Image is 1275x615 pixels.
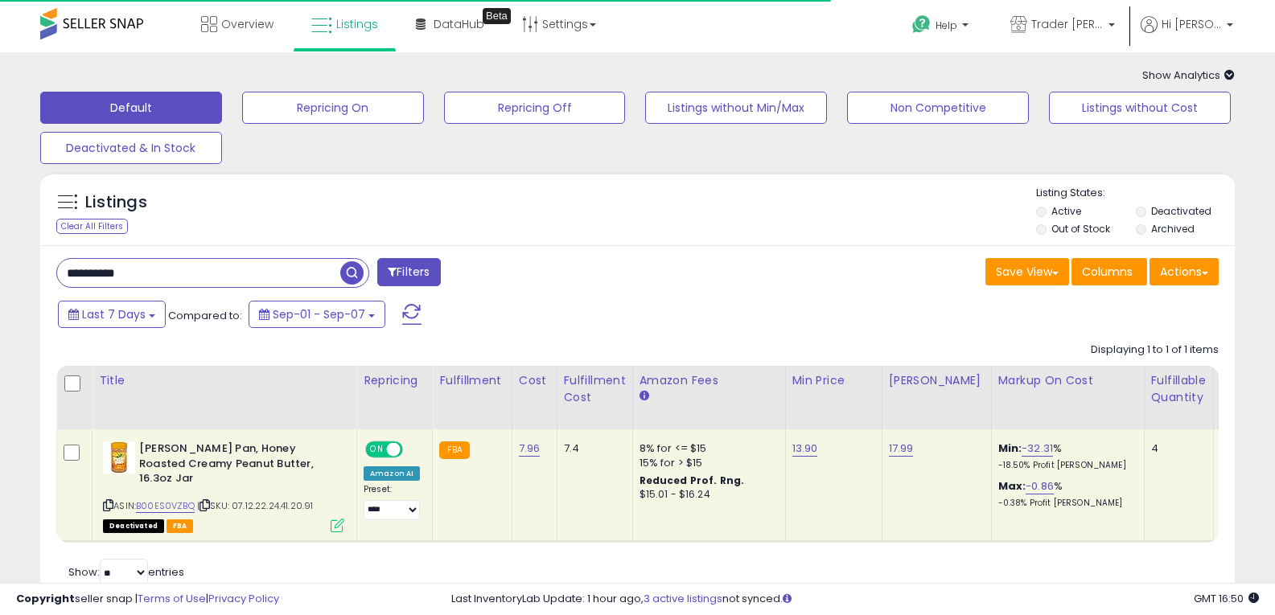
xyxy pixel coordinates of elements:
div: Amazon AI [364,466,420,481]
p: Listing States: [1036,186,1235,201]
div: Tooltip anchor [483,8,511,24]
a: 13.90 [792,441,818,457]
a: Hi [PERSON_NAME] [1141,16,1233,52]
a: Terms of Use [138,591,206,606]
div: Displaying 1 to 1 of 1 items [1091,342,1219,358]
b: [PERSON_NAME] Pan, Honey Roasted Creamy Peanut Butter, 16.3oz Jar [139,441,335,490]
span: 2025-09-15 16:50 GMT [1194,591,1259,606]
a: Help [899,2,985,52]
div: Clear All Filters [56,219,128,234]
div: Fulfillment [439,372,504,389]
label: Out of Stock [1051,222,1110,236]
div: Title [99,372,350,389]
a: 3 active listings [644,591,722,606]
div: $15.01 - $16.24 [640,488,773,502]
div: Fulfillment Cost [564,372,626,406]
div: % [998,479,1132,509]
button: Repricing Off [444,92,626,124]
label: Archived [1151,222,1195,236]
a: 7.96 [519,441,541,457]
button: Repricing On [242,92,424,124]
a: 17.99 [889,441,914,457]
button: Last 7 Days [58,301,166,328]
a: Privacy Policy [208,591,279,606]
button: Filters [377,258,440,286]
span: Hi [PERSON_NAME] [1162,16,1222,32]
span: Trader [PERSON_NAME] [1031,16,1104,32]
div: Fulfillable Quantity [1151,372,1207,406]
div: 7.4 [564,441,620,456]
div: Min Price [792,372,875,389]
span: DataHub [434,16,484,32]
span: Compared to: [168,308,242,323]
button: Listings without Cost [1049,92,1231,124]
div: ASIN: [103,441,344,531]
button: Save View [985,258,1069,285]
a: -0.86 [1026,478,1054,494]
button: Actions [1150,258,1219,285]
strong: Copyright [16,591,75,606]
small: Amazon Fees. [640,389,649,404]
button: Sep-01 - Sep-07 [249,301,385,328]
a: B00ES0VZBQ [136,499,195,513]
p: -18.50% Profit [PERSON_NAME] [998,460,1132,471]
label: Deactivated [1151,204,1211,218]
small: FBA [439,441,469,459]
p: -0.38% Profit [PERSON_NAME] [998,498,1132,509]
span: All listings that are unavailable for purchase on Amazon for any reason other than out-of-stock [103,519,164,533]
span: ON [367,443,387,457]
th: The percentage added to the cost of goods (COGS) that forms the calculator for Min & Max prices. [991,366,1144,429]
span: Show Analytics [1142,68,1235,83]
span: Overview [221,16,274,32]
span: Listings [336,16,378,32]
span: Help [936,18,957,32]
label: Active [1051,204,1081,218]
div: Amazon Fees [640,372,779,389]
button: Non Competitive [847,92,1029,124]
button: Columns [1071,258,1147,285]
i: Get Help [911,14,932,35]
span: OFF [401,443,426,457]
div: Repricing [364,372,426,389]
span: Sep-01 - Sep-07 [273,306,365,322]
div: seller snap | | [16,592,279,607]
div: 15% for > $15 [640,456,773,470]
button: Listings without Min/Max [645,92,827,124]
a: -32.31 [1022,441,1053,457]
div: 8% for <= $15 [640,441,773,456]
b: Max: [998,478,1026,494]
div: Last InventoryLab Update: 1 hour ago, not synced. [451,592,1259,607]
div: 4 [1151,441,1201,456]
img: 41zAUb35YaL._SL40_.jpg [103,441,135,474]
h5: Listings [85,191,147,214]
div: % [998,441,1132,471]
span: FBA [167,519,194,533]
b: Min: [998,441,1022,456]
span: Last 7 Days [82,306,146,322]
b: Reduced Prof. Rng. [640,474,745,487]
div: Markup on Cost [998,372,1137,389]
button: Default [40,92,222,124]
button: Deactivated & In Stock [40,132,222,164]
div: Cost [519,372,550,389]
span: Columns [1082,264,1133,280]
div: [PERSON_NAME] [889,372,985,389]
div: Preset: [364,484,420,520]
span: Show: entries [68,564,184,580]
span: | SKU: 07.12.22.24.41.20.91 [197,499,314,512]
